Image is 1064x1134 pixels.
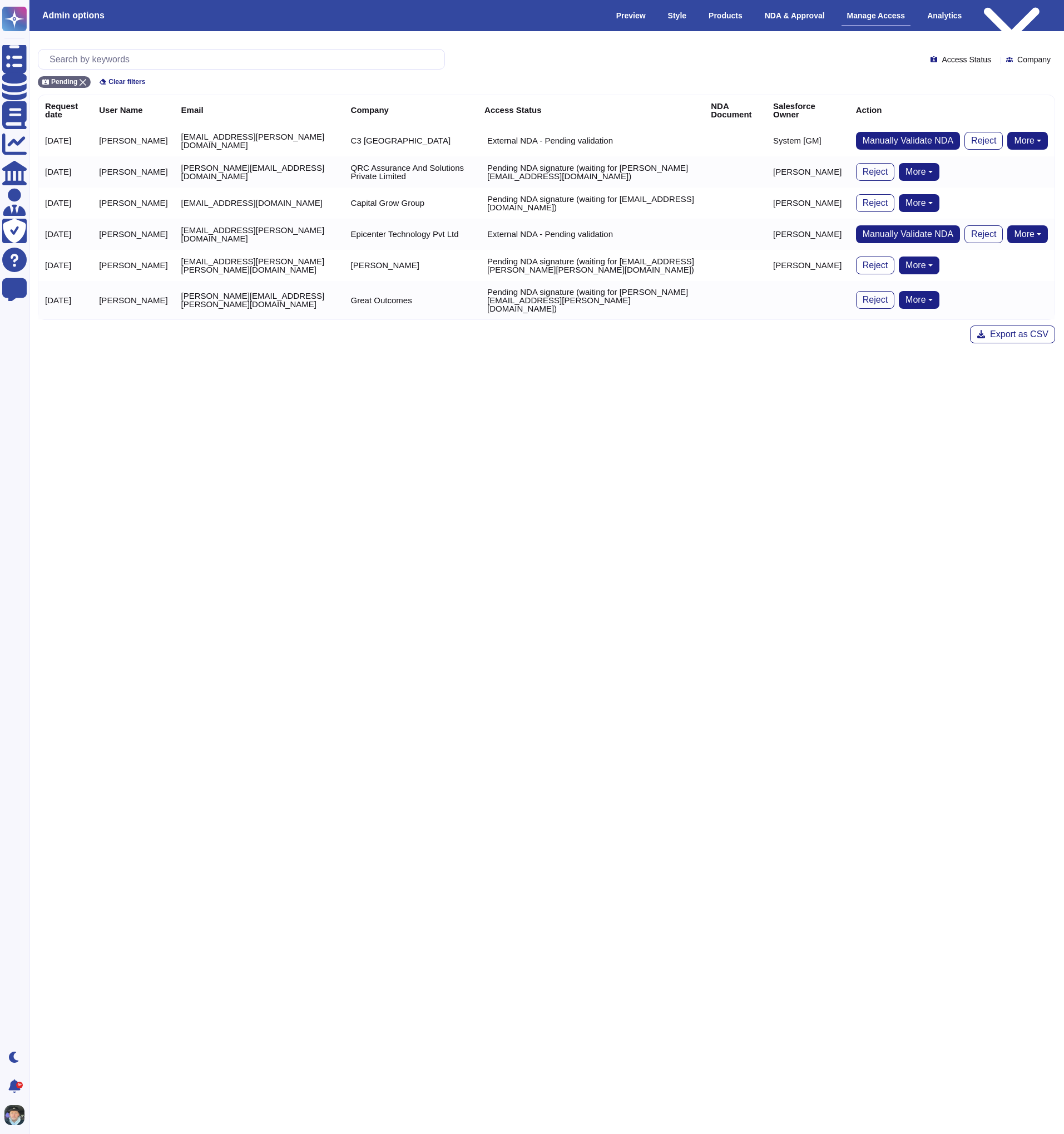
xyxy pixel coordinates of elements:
button: More [899,194,939,212]
p: Pending NDA signature (waiting for [PERSON_NAME][EMAIL_ADDRESS][PERSON_NAME][DOMAIN_NAME]) [487,288,697,313]
td: [PERSON_NAME][EMAIL_ADDRESS][PERSON_NAME][DOMAIN_NAME] [175,281,344,319]
td: [DATE] [38,156,92,188]
th: Email [175,95,344,125]
span: Reject [863,261,888,270]
td: [PERSON_NAME] [92,125,174,156]
td: [PERSON_NAME] [344,250,478,281]
td: [DATE] [38,188,92,219]
td: [PERSON_NAME] [92,281,174,319]
td: QRC Assurance And Solutions Private Limited [344,156,478,188]
span: Manually Validate NDA [863,136,953,145]
td: [PERSON_NAME] [92,188,174,219]
div: Preview [611,6,651,25]
div: Manage Access [842,6,911,26]
td: [DATE] [38,281,92,319]
td: [EMAIL_ADDRESS][PERSON_NAME][PERSON_NAME][DOMAIN_NAME] [175,250,344,281]
button: Reject [856,163,894,181]
span: Export as CSV [990,330,1048,339]
td: [PERSON_NAME] [766,156,849,188]
p: Pending NDA signature (waiting for [PERSON_NAME][EMAIL_ADDRESS][DOMAIN_NAME]) [487,164,697,180]
div: 9+ [16,1082,23,1088]
button: More [899,163,939,181]
td: Epicenter Technology Pvt Ltd [344,219,478,250]
td: Capital Grow Group [344,188,478,219]
button: More [899,257,939,274]
div: NDA & Approval [759,6,830,25]
button: More [1007,225,1048,243]
div: Style [662,6,692,25]
span: Company [1017,56,1051,63]
span: Reject [863,167,888,176]
td: [PERSON_NAME] [766,219,849,250]
span: Manually Validate NDA [863,230,953,239]
th: Request date [38,95,92,125]
p: Pending NDA signature (waiting for [EMAIL_ADDRESS][PERSON_NAME][PERSON_NAME][DOMAIN_NAME]) [487,257,697,274]
div: Products [703,6,748,25]
p: External NDA - Pending validation [487,136,613,145]
td: [PERSON_NAME] [766,188,849,219]
img: user [4,1105,24,1125]
td: [PERSON_NAME][EMAIL_ADDRESS][DOMAIN_NAME] [175,156,344,188]
th: Action [849,95,1055,125]
button: Reject [856,194,894,212]
button: Reject [856,291,894,309]
td: [PERSON_NAME] [92,156,174,188]
td: Great Outcomes [344,281,478,319]
td: [PERSON_NAME] [92,250,174,281]
td: C3 [GEOGRAPHIC_DATA] [344,125,478,156]
td: [EMAIL_ADDRESS][DOMAIN_NAME] [175,188,344,219]
span: Pending [51,78,77,85]
span: Reject [863,199,888,208]
th: Access Status [478,95,704,125]
td: System [GM] [766,125,849,156]
td: [DATE] [38,219,92,250]
button: Reject [856,257,894,274]
button: More [1007,132,1048,150]
button: More [899,291,939,309]
button: Manually Validate NDA [856,225,960,243]
td: [DATE] [38,250,92,281]
span: Reject [863,295,888,304]
span: Reject [971,136,996,145]
p: External NDA - Pending validation [487,230,613,238]
p: Pending NDA signature (waiting for [EMAIL_ADDRESS][DOMAIN_NAME]) [487,195,697,211]
td: [PERSON_NAME] [766,250,849,281]
input: Search by keywords [44,50,444,69]
th: NDA Document [704,95,766,125]
td: [EMAIL_ADDRESS][PERSON_NAME][DOMAIN_NAME] [175,219,344,250]
button: Export as CSV [970,326,1055,343]
td: [DATE] [38,125,92,156]
h3: Admin options [42,10,105,21]
button: Reject [964,225,1003,243]
th: Company [344,95,478,125]
span: Reject [971,230,996,239]
span: Clear filters [108,78,145,85]
th: User Name [92,95,174,125]
button: Reject [964,132,1003,150]
td: [PERSON_NAME] [92,219,174,250]
td: [EMAIL_ADDRESS][PERSON_NAME][DOMAIN_NAME] [175,125,344,156]
th: Salesforce Owner [766,95,849,125]
button: Manually Validate NDA [856,132,960,150]
button: user [2,1103,32,1127]
span: Access Status [942,56,991,63]
div: Analytics [922,6,967,25]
